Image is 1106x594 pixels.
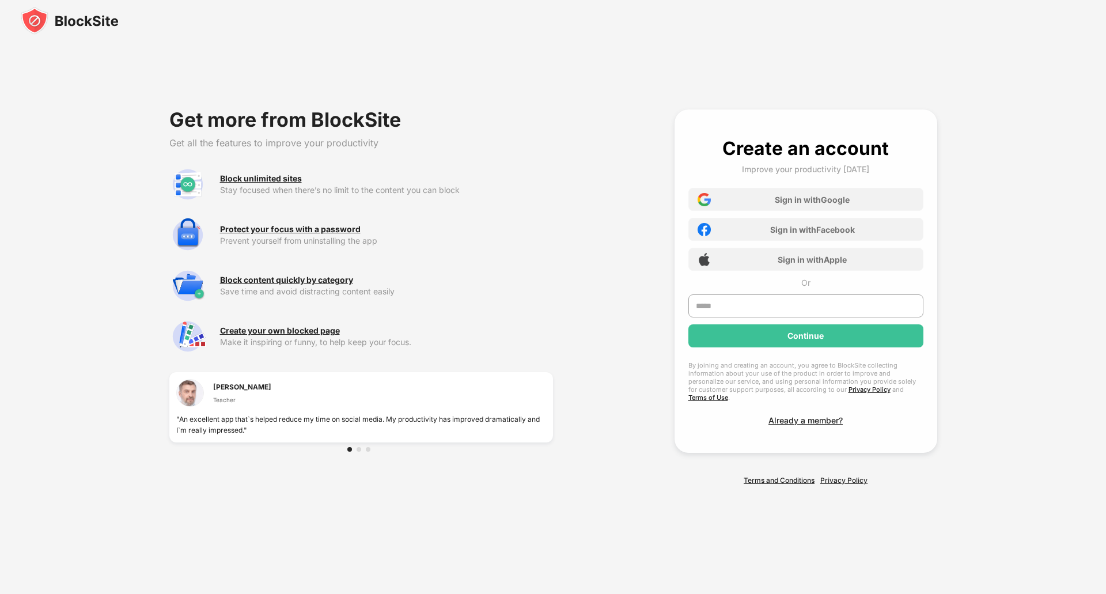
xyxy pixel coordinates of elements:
div: Get more from BlockSite [169,109,554,130]
div: Save time and avoid distracting content easily [220,287,554,296]
img: facebook-icon.png [698,223,711,236]
div: Sign in with Facebook [770,225,855,234]
div: Get all the features to improve your productivity [169,137,554,149]
a: Terms and Conditions [744,476,815,485]
img: premium-customize-block-page.svg [169,318,206,355]
div: Continue [787,331,824,340]
div: Teacher [213,395,271,404]
div: Improve your productivity [DATE] [742,164,869,174]
div: Create an account [722,137,889,160]
div: Or [801,278,810,287]
div: Stay focused when there’s no limit to the content you can block [220,186,554,195]
div: Protect your focus with a password [220,225,361,234]
div: Prevent yourself from uninstalling the app [220,236,554,245]
div: Create your own blocked page [220,326,340,335]
img: premium-unlimited-blocklist.svg [169,166,206,203]
img: apple-icon.png [698,253,711,266]
img: blocksite-icon-black.svg [21,7,119,35]
div: Block content quickly by category [220,275,353,285]
div: [PERSON_NAME] [213,381,271,392]
div: Make it inspiring or funny, to help keep your focus. [220,338,554,347]
div: Sign in with Google [775,195,850,205]
img: testimonial-1.jpg [176,379,204,407]
div: By joining and creating an account, you agree to BlockSite collecting information about your use ... [688,361,923,402]
a: Terms of Use [688,394,728,402]
div: Sign in with Apple [778,255,847,264]
a: Privacy Policy [820,476,868,485]
div: "An excellent app that`s helped reduce my time on social media. My productivity has improved dram... [176,414,547,436]
img: premium-password-protection.svg [169,217,206,254]
div: Block unlimited sites [220,174,302,183]
a: Privacy Policy [849,385,891,394]
img: premium-category.svg [169,267,206,304]
div: Already a member? [768,415,843,425]
img: google-icon.png [698,193,711,206]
